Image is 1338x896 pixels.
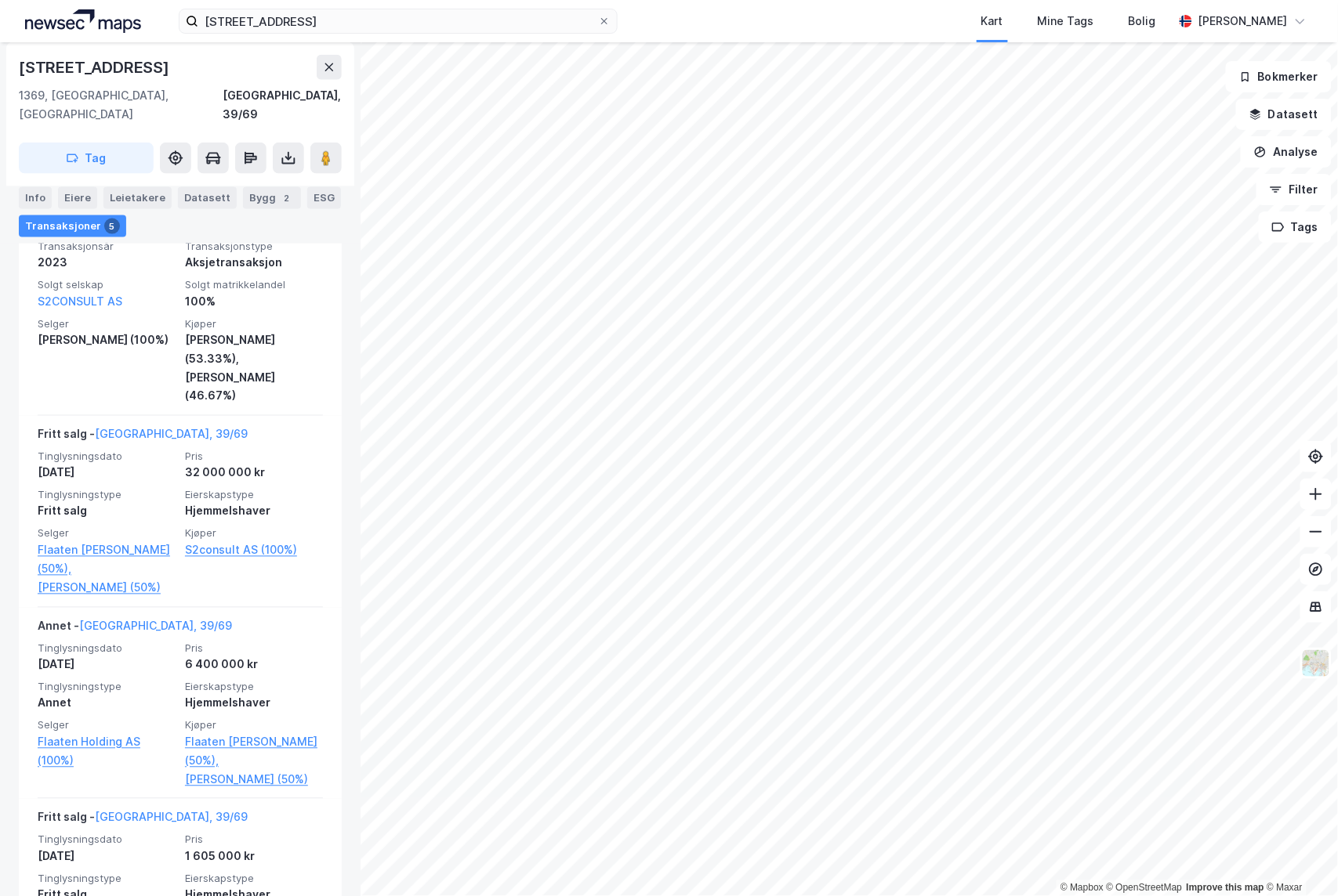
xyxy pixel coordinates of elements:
div: [PERSON_NAME] [1198,12,1288,31]
span: Tinglysningstype [38,681,176,694]
div: 32 000 000 kr [185,464,323,482]
span: Tinglysningsdato [38,450,176,464]
a: Flaaten Holding AS (100%) [38,733,176,771]
a: OpenStreetMap [1107,883,1183,894]
div: [GEOGRAPHIC_DATA], 39/69 [223,86,342,124]
a: Mapbox [1061,883,1104,894]
div: 6 400 000 kr [185,656,323,674]
div: Fritt salg [38,502,176,521]
button: Bokmerker [1226,61,1332,92]
span: Eierskapstype [185,681,323,694]
div: 1 605 000 kr [185,847,323,866]
div: Kart [981,12,1003,31]
div: Annet [38,694,176,713]
span: Pris [185,450,323,464]
div: [DATE] [38,464,176,482]
span: Selger [38,527,176,540]
span: Eierskapstype [185,873,323,886]
a: [GEOGRAPHIC_DATA], 39/69 [79,620,232,633]
a: Flaaten [PERSON_NAME] (50%), [38,541,176,579]
span: Kjøper [185,317,323,331]
div: [DATE] [38,847,176,866]
a: [GEOGRAPHIC_DATA], 39/69 [95,811,248,824]
a: S2consult AS (100%) [185,541,323,560]
a: Flaaten [PERSON_NAME] (50%), [185,733,323,771]
div: Info [19,186,52,208]
img: logo.a4113a55bc3d86da70a041830d287a7e.svg [25,9,141,33]
div: Datasett [178,186,237,208]
span: Tinglysningsdato [38,642,176,656]
div: [STREET_ADDRESS] [19,55,172,80]
div: ESG [307,186,341,208]
div: [DATE] [38,656,176,674]
div: Kontrollprogram for chat [1260,821,1338,896]
button: Filter [1256,174,1332,205]
div: Annet - [38,617,232,642]
div: Fritt salg - [38,425,248,450]
div: 2 [279,190,295,205]
div: Bygg [243,186,301,208]
button: Tags [1259,211,1332,243]
a: [PERSON_NAME] (50%) [38,579,176,598]
div: Leietakere [103,186,172,208]
div: Fritt salg - [38,808,248,833]
button: Tag [19,143,154,174]
iframe: Chat Widget [1260,821,1338,896]
div: Hjemmelshaver [185,694,323,713]
div: [PERSON_NAME] (53.33%), [185,331,323,368]
div: 2023 [38,253,176,272]
div: 100% [185,292,323,311]
div: Hjemmelshaver [185,502,323,521]
a: [GEOGRAPHIC_DATA], 39/69 [95,428,248,441]
a: [PERSON_NAME] (50%) [185,771,323,789]
span: Pris [185,642,323,656]
span: Kjøper [185,527,323,540]
span: Kjøper [185,719,323,732]
span: Transaksjonstype [185,240,323,253]
div: Bolig [1129,12,1156,31]
div: Eiere [58,186,97,208]
span: Tinglysningstype [38,873,176,886]
a: Improve this map [1187,883,1264,894]
span: Eierskapstype [185,489,323,502]
button: Datasett [1236,99,1332,130]
button: Analyse [1241,136,1332,168]
div: 1369, [GEOGRAPHIC_DATA], [GEOGRAPHIC_DATA] [19,86,223,124]
span: Pris [185,833,323,847]
img: Z [1301,649,1331,678]
div: 5 [104,218,120,233]
span: Tinglysningstype [38,489,176,502]
span: Selger [38,719,176,732]
div: [PERSON_NAME] (46.67%) [185,368,323,406]
span: Solgt selskap [38,278,176,291]
span: Transaksjonsår [38,240,176,253]
span: Selger [38,317,176,331]
span: Tinglysningsdato [38,833,176,847]
a: S2CONSULT AS [38,294,122,308]
div: Aksjetransaksjon [185,253,323,272]
span: Solgt matrikkelandel [185,278,323,291]
div: [PERSON_NAME] (100%) [38,331,176,349]
input: Søk på adresse, matrikkel, gårdeiere, leietakere eller personer [198,9,598,33]
div: Transaksjoner [19,215,126,237]
div: Mine Tags [1038,12,1094,31]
